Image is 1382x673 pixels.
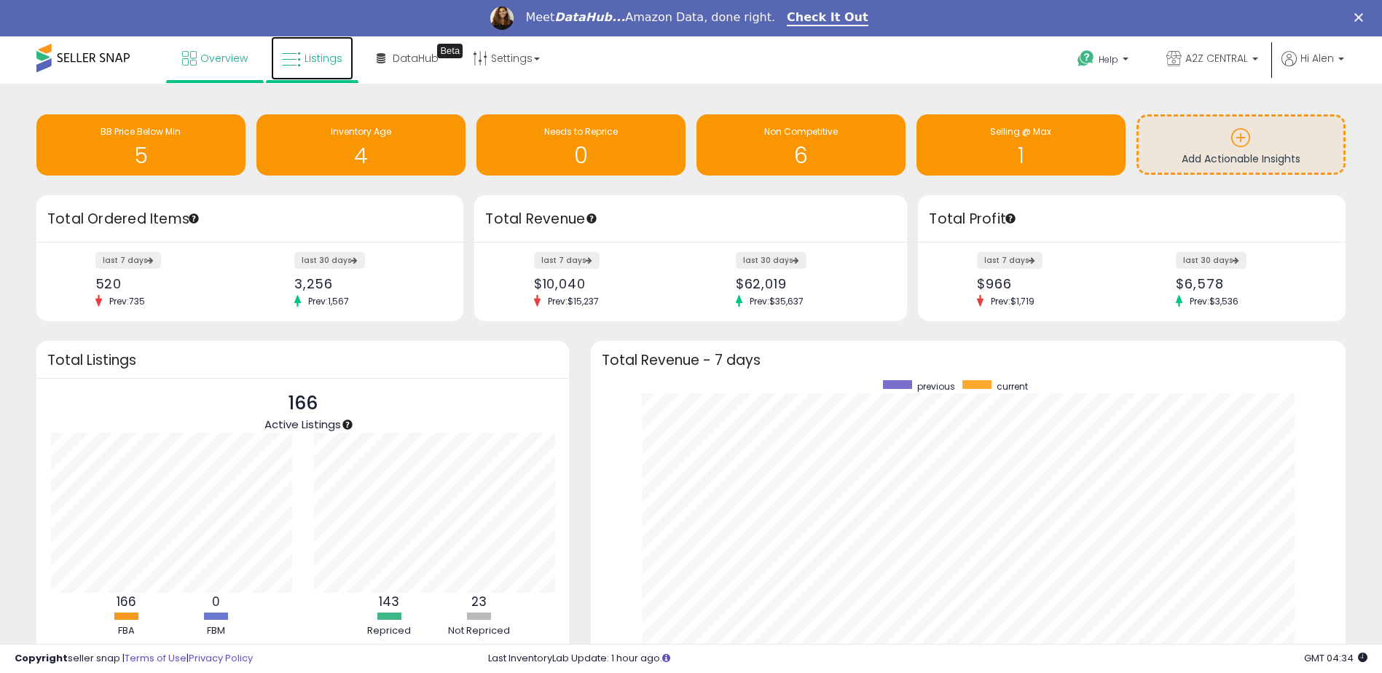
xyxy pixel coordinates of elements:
[264,390,341,417] p: 166
[696,114,906,176] a: Non Competitive 6
[462,36,551,80] a: Settings
[331,125,391,138] span: Inventory Age
[1281,51,1344,84] a: Hi Alen
[83,624,170,638] div: FBA
[117,593,136,610] b: 166
[977,252,1043,269] label: last 7 days
[544,125,618,138] span: Needs to Reprice
[301,295,356,307] span: Prev: 1,567
[95,276,240,291] div: 520
[1182,151,1300,166] span: Add Actionable Insights
[212,593,220,610] b: 0
[602,355,1335,366] h3: Total Revenue - 7 days
[916,114,1126,176] a: Selling @ Max 1
[484,143,678,168] h1: 0
[929,209,1334,229] h3: Total Profit
[15,651,68,665] strong: Copyright
[256,114,466,176] a: Inventory Age 4
[271,36,353,80] a: Listings
[1176,252,1246,269] label: last 30 days
[485,209,896,229] h3: Total Revenue
[554,10,625,24] i: DataHub...
[490,7,514,30] img: Profile image for Georgie
[294,252,365,269] label: last 30 days
[534,252,600,269] label: last 7 days
[488,652,1367,666] div: Last InventoryLab Update: 1 hour ago.
[1182,295,1246,307] span: Prev: $3,536
[345,624,433,638] div: Repriced
[924,143,1118,168] h1: 1
[101,125,181,138] span: BB Price Below Min
[541,295,606,307] span: Prev: $15,237
[125,651,187,665] a: Terms of Use
[917,380,955,393] span: previous
[264,417,341,432] span: Active Listings
[47,355,558,366] h3: Total Listings
[44,143,238,168] h1: 5
[736,252,806,269] label: last 30 days
[95,252,161,269] label: last 7 days
[341,418,354,431] div: Tooltip anchor
[171,36,259,80] a: Overview
[187,212,200,225] div: Tooltip anchor
[742,295,811,307] span: Prev: $35,637
[764,125,838,138] span: Non Competitive
[977,276,1121,291] div: $966
[437,44,463,58] div: Tooltip anchor
[305,51,342,66] span: Listings
[997,380,1028,393] span: current
[1155,36,1269,84] a: A2Z CENTRAL
[393,51,439,66] span: DataHub
[525,10,775,25] div: Meet Amazon Data, done right.
[1004,212,1017,225] div: Tooltip anchor
[47,209,452,229] h3: Total Ordered Items
[984,295,1042,307] span: Prev: $1,719
[294,276,439,291] div: 3,256
[15,652,253,666] div: seller snap | |
[264,143,458,168] h1: 4
[435,624,522,638] div: Not Repriced
[189,651,253,665] a: Privacy Policy
[736,276,882,291] div: $62,019
[1300,51,1334,66] span: Hi Alen
[1077,50,1095,68] i: Get Help
[36,114,246,176] a: BB Price Below Min 5
[102,295,152,307] span: Prev: 735
[534,276,680,291] div: $10,040
[1185,51,1248,66] span: A2Z CENTRAL
[1099,53,1118,66] span: Help
[379,593,399,610] b: 143
[1139,117,1343,173] a: Add Actionable Insights
[471,593,487,610] b: 23
[585,212,598,225] div: Tooltip anchor
[1354,13,1369,22] div: Close
[1176,276,1320,291] div: $6,578
[704,143,898,168] h1: 6
[787,10,868,26] a: Check It Out
[173,624,260,638] div: FBM
[366,36,449,80] a: DataHub
[1066,39,1143,84] a: Help
[662,653,670,663] i: Click here to read more about un-synced listings.
[200,51,248,66] span: Overview
[1304,651,1367,665] span: 2025-09-11 04:34 GMT
[476,114,686,176] a: Needs to Reprice 0
[990,125,1051,138] span: Selling @ Max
